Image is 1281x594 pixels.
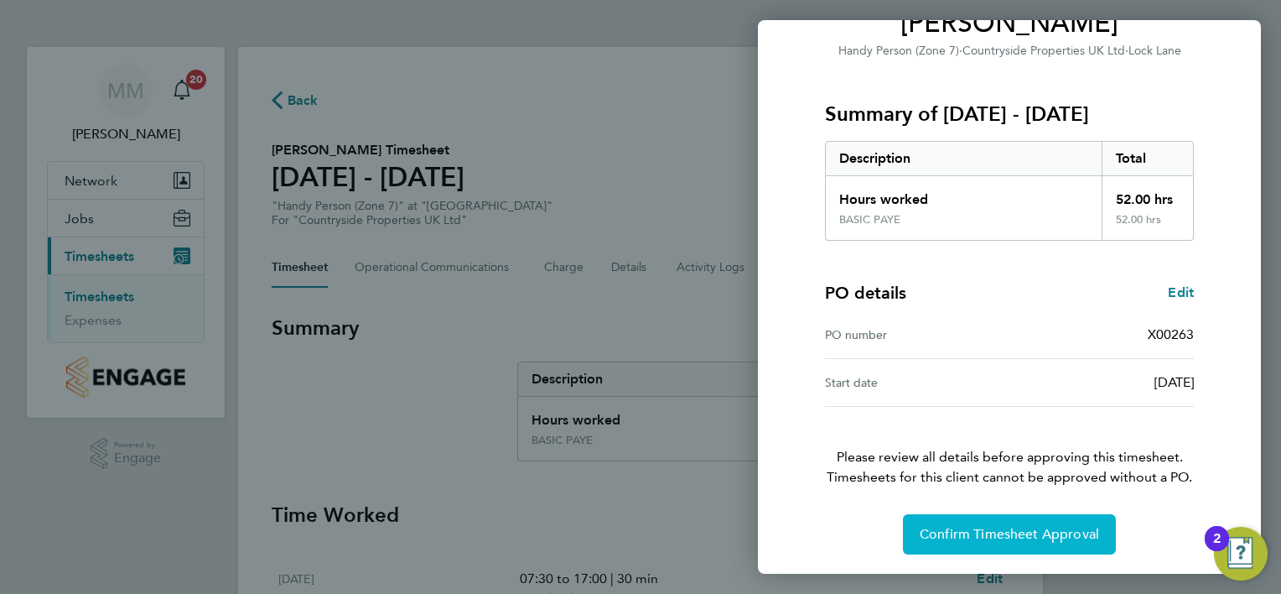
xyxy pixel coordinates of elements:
div: Hours worked [826,176,1102,213]
div: 52.00 hrs [1102,176,1194,213]
div: [DATE] [1009,373,1194,393]
span: Handy Person (Zone 7) [838,44,959,58]
button: Open Resource Center, 2 new notifications [1214,527,1268,581]
span: Confirm Timesheet Approval [920,526,1099,543]
span: X00263 [1148,326,1194,342]
div: PO number [825,325,1009,345]
span: · [959,44,962,58]
h3: Summary of [DATE] - [DATE] [825,101,1194,128]
a: Edit [1168,283,1194,303]
span: Countryside Properties UK Ltd [962,44,1125,58]
span: Timesheets for this client cannot be approved without a PO. [805,467,1214,487]
span: Lock Lane [1128,44,1181,58]
div: Total [1102,142,1194,175]
div: Description [826,142,1102,175]
span: · [1125,44,1128,58]
button: Confirm Timesheet Approval [903,514,1116,555]
h4: PO details [825,281,906,305]
div: 52.00 hrs [1102,213,1194,240]
div: Summary of 22 - 28 Sep 2025 [825,141,1194,241]
span: Edit [1168,284,1194,300]
div: 2 [1213,539,1221,560]
span: [PERSON_NAME] [825,7,1194,40]
div: Start date [825,373,1009,393]
div: BASIC PAYE [839,213,900,227]
p: Please review all details before approving this timesheet. [805,407,1214,487]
